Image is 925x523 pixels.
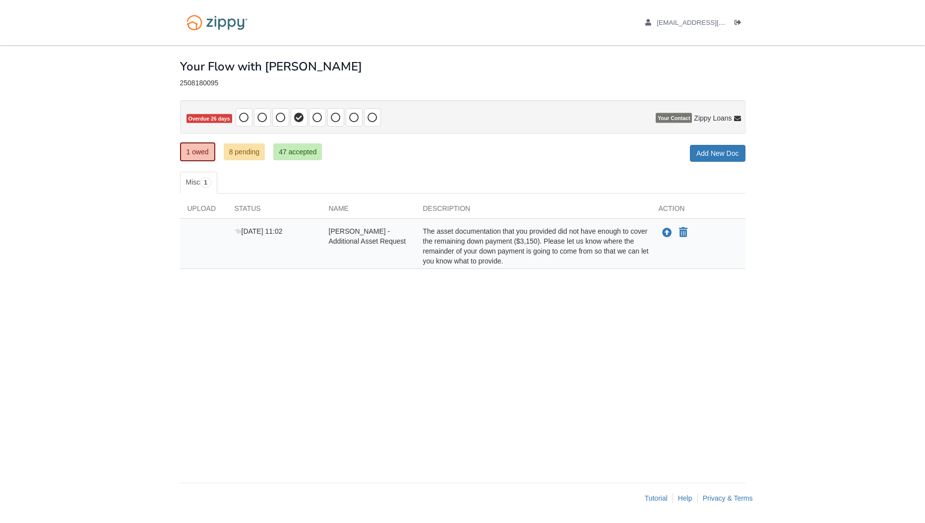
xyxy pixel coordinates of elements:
div: The asset documentation that you provided did not have enough to cover the remaining down payment... [416,226,651,266]
div: Description [416,203,651,218]
a: Misc [180,172,217,194]
div: Status [227,203,321,218]
span: Zippy Loans [694,113,732,123]
a: Add New Doc [690,145,745,162]
img: Logo [180,10,254,35]
a: 1 owed [180,142,215,161]
span: 1 [200,178,211,188]
div: Action [651,203,745,218]
button: Upload Edward Olivares Lopez - Additional Asset Request [661,226,673,239]
div: Upload [180,203,227,218]
span: Overdue 26 days [186,114,232,124]
a: Tutorial [645,494,668,502]
a: Privacy & Terms [703,494,753,502]
span: [PERSON_NAME] - Additional Asset Request [329,227,406,245]
a: Help [678,494,692,502]
div: Name [321,203,416,218]
h1: Your Flow with [PERSON_NAME] [180,60,362,73]
span: Your Contact [656,113,692,123]
a: 47 accepted [273,143,322,160]
div: 2508180095 [180,79,745,87]
span: eolivares@blueleafresidential.com [657,19,770,26]
a: 8 pending [224,143,265,160]
a: Log out [735,19,745,29]
button: Declare Edward Olivares Lopez - Additional Asset Request not applicable [678,227,688,239]
a: edit profile [645,19,771,29]
span: [DATE] 11:02 [235,227,283,235]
